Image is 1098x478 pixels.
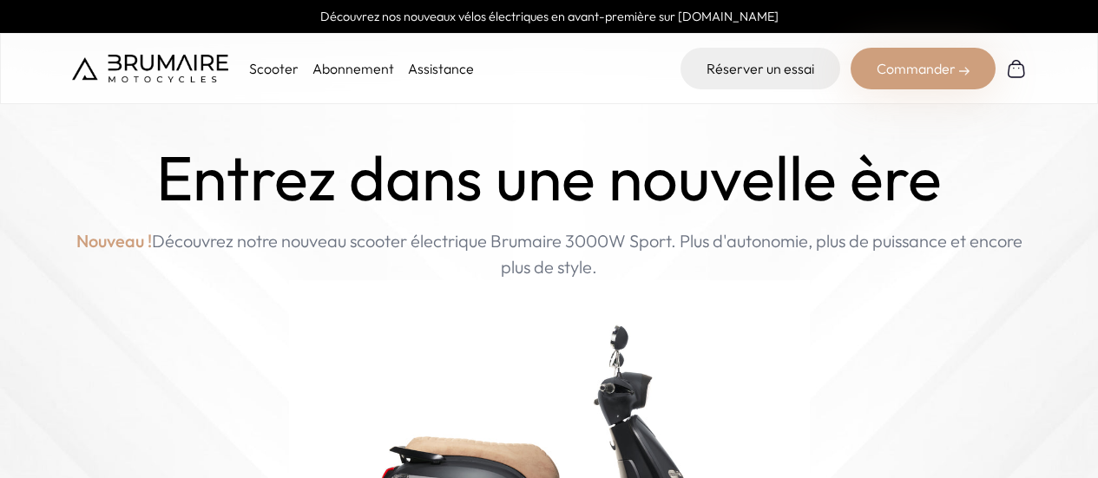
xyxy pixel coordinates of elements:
[408,60,474,77] a: Assistance
[72,55,228,82] img: Brumaire Motocycles
[680,48,840,89] a: Réserver un essai
[156,142,942,214] h1: Entrez dans une nouvelle ère
[851,48,996,89] div: Commander
[959,66,970,76] img: right-arrow-2.png
[1006,58,1027,79] img: Panier
[249,58,299,79] p: Scooter
[312,60,394,77] a: Abonnement
[72,228,1027,280] p: Découvrez notre nouveau scooter électrique Brumaire 3000W Sport. Plus d'autonomie, plus de puissa...
[76,228,152,254] span: Nouveau !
